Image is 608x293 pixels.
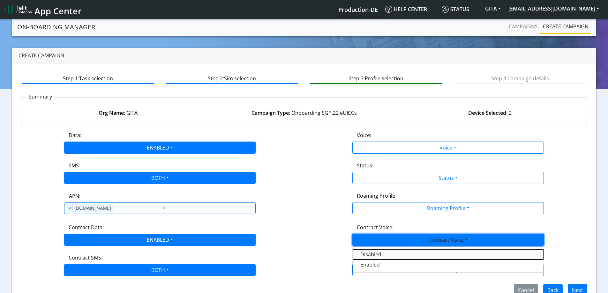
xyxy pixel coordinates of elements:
label: Contract SMS: [69,254,102,261]
span: Clear all [161,204,167,212]
button: Status [352,172,544,184]
img: knowledge.svg [385,6,392,13]
btn: Step 1: Task selection [22,72,154,84]
div: : GITA [25,109,211,117]
button: ENABLED [64,142,256,154]
button: BOTH [64,172,256,184]
span: × [67,204,73,212]
strong: Campaign Type [251,109,289,116]
label: Status: [357,162,373,169]
label: Contract Voice: [357,223,394,231]
a: Create campaign [540,20,591,33]
button: Disabled [353,249,544,260]
button: Contract Voice [352,234,544,246]
button: Enabled [353,260,544,270]
a: On-Boarding Manager [17,21,95,33]
btn: Step 2: Sim selection [166,72,298,84]
button: ENABLED [64,234,256,246]
a: Help center [383,3,439,16]
label: Data: [69,131,81,139]
div: ENABLED [352,246,544,273]
button: Roaming Profile [352,202,544,214]
span: App Center [34,5,82,17]
span: Status [442,6,469,13]
a: App Center [5,3,81,16]
btn: Step 3: Profile selection [310,72,442,84]
span: Help center [385,6,427,13]
label: SMS: [69,162,80,169]
a: Campaigns [506,20,540,33]
button: Voice [352,142,544,154]
div: Create campaign [12,48,596,63]
button: BOTH [64,264,256,276]
button: [EMAIL_ADDRESS][DOMAIN_NAME] [505,3,603,14]
img: status.svg [442,6,449,13]
img: logo-telit-cinterion-gw-new.png [5,4,32,15]
label: APN: [69,192,80,200]
p: Summary [26,93,55,100]
btn: Step 4: Campaign details [454,72,586,84]
strong: Device Selected [468,109,506,116]
div: : 2 [397,109,583,117]
strong: Org Name [99,109,124,116]
button: GITA [481,3,505,14]
span: [DOMAIN_NAME] [73,204,113,212]
label: Contract Data: [69,223,104,231]
label: Roaming Profile [357,192,395,200]
div: : Onboarding SGP.22 eUICCs [211,109,397,117]
a: Status [439,3,481,16]
a: Your current platform instance [338,3,378,16]
label: Voice: [357,131,371,139]
span: Production-DE [338,6,378,13]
